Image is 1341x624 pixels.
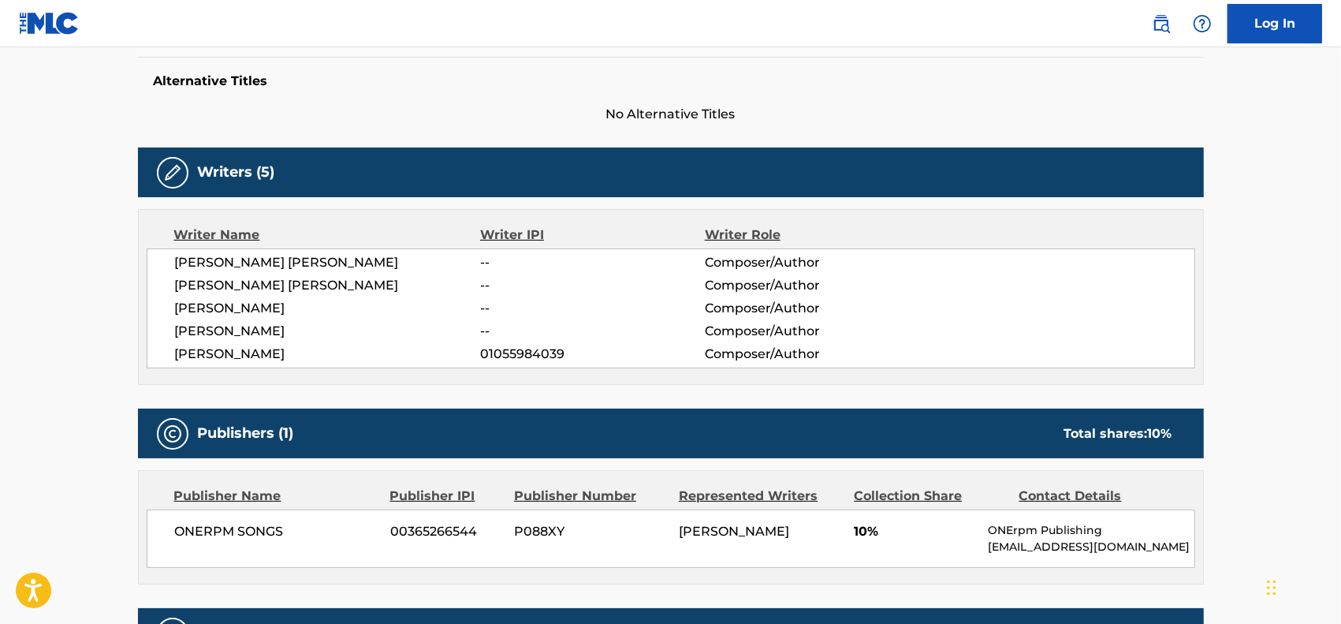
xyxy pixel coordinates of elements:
span: [PERSON_NAME] [175,322,481,341]
span: [PERSON_NAME] [175,345,481,364]
img: Writers [163,163,182,182]
img: search [1152,14,1171,33]
div: Writer Name [174,226,481,245]
span: Composer/Author [705,345,909,364]
span: -- [480,253,704,272]
span: P088XY [514,522,667,541]
h5: Writers (5) [198,163,275,181]
p: ONErpm Publishing [988,522,1194,539]
div: Writer Role [705,226,909,245]
div: Help [1186,8,1218,39]
span: 00365266544 [390,522,502,541]
div: Publisher IPI [390,487,502,506]
span: 01055984039 [480,345,704,364]
span: 10 % [1148,426,1172,441]
span: -- [480,322,704,341]
span: Composer/Author [705,299,909,318]
p: [EMAIL_ADDRESS][DOMAIN_NAME] [988,539,1194,555]
span: Composer/Author [705,322,909,341]
span: Composer/Author [705,253,909,272]
h5: Alternative Titles [154,73,1188,89]
span: 10% [854,522,976,541]
div: Contact Details [1019,487,1172,506]
div: Widget de chat [1262,548,1341,624]
img: MLC Logo [19,12,80,35]
a: Public Search [1145,8,1177,39]
div: Publisher Name [174,487,378,506]
span: ONERPM SONGS [175,522,379,541]
div: Represented Writers [679,487,842,506]
h5: Publishers (1) [198,424,294,443]
span: [PERSON_NAME] [PERSON_NAME] [175,276,481,295]
div: Collection Share [854,487,1007,506]
img: help [1193,14,1212,33]
span: [PERSON_NAME] [175,299,481,318]
a: Log In [1227,4,1322,43]
div: Publisher Number [514,487,667,506]
span: -- [480,299,704,318]
span: Composer/Author [705,276,909,295]
span: [PERSON_NAME] [PERSON_NAME] [175,253,481,272]
iframe: Chat Widget [1262,548,1341,624]
span: No Alternative Titles [138,105,1204,124]
div: Total shares: [1064,424,1172,443]
div: Writer IPI [480,226,705,245]
div: Arrastrar [1267,564,1276,611]
span: [PERSON_NAME] [679,524,789,539]
span: -- [480,276,704,295]
img: Publishers [163,424,182,443]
